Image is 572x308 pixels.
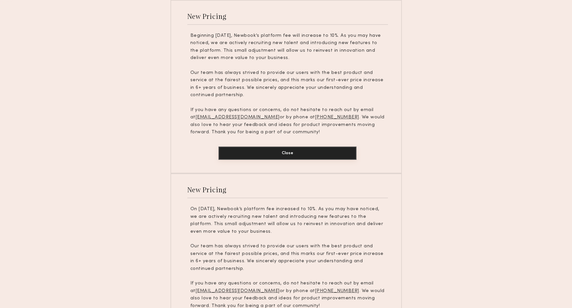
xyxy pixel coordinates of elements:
u: [EMAIL_ADDRESS][DOMAIN_NAME] [196,115,280,119]
p: Beginning [DATE], Newbook’s platform fee will increase to 10%. As you may have noticed, we are ac... [190,32,385,62]
u: [EMAIL_ADDRESS][DOMAIN_NAME] [196,289,280,293]
p: On [DATE], Newbook’s platform fee increased to 10%. As you may have noticed, we are actively recr... [190,206,385,235]
u: [PHONE_NUMBER] [315,115,359,119]
div: New Pricing [187,12,227,21]
p: If you have any questions or concerns, do not hesitate to reach out by email at or by phone at . ... [190,106,385,136]
button: Close [218,147,357,160]
p: Our team has always strived to provide our users with the best product and service at the fairest... [190,243,385,273]
p: Our team has always strived to provide our users with the best product and service at the fairest... [190,69,385,99]
u: [PHONE_NUMBER] [315,289,359,293]
div: New Pricing [187,185,227,194]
